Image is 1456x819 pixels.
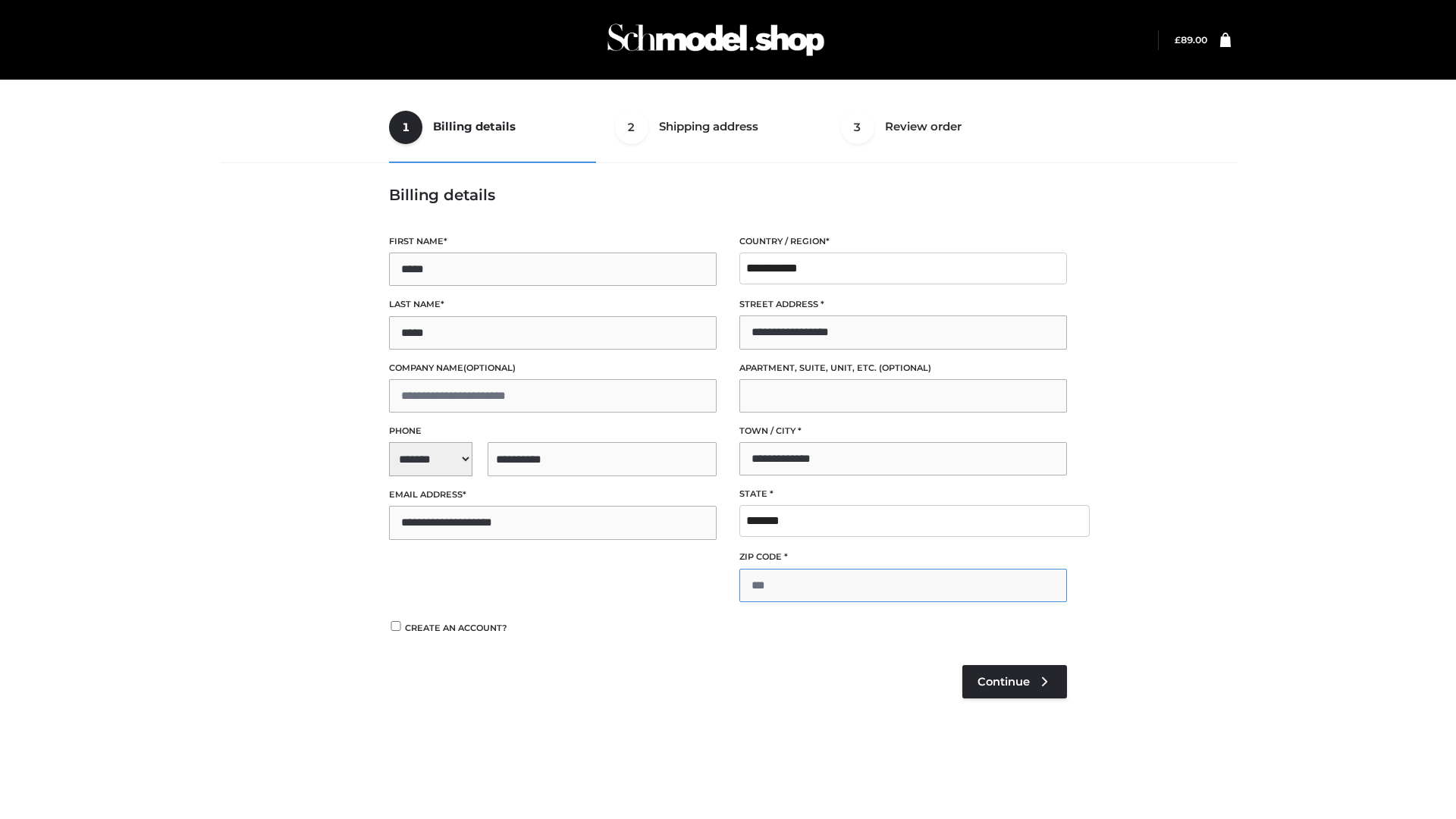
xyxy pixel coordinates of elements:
label: Country / Region [739,234,1067,249]
label: Company name [389,361,717,375]
label: Last name [389,297,717,312]
img: Schmodel Admin 964 [602,10,830,70]
span: £ [1175,34,1181,45]
span: (optional) [463,362,516,373]
label: ZIP Code [739,550,1067,564]
label: First name [389,234,717,249]
input: Create an account? [389,621,403,631]
label: State [739,487,1067,501]
a: £89.00 [1175,34,1207,45]
label: Phone [389,424,717,438]
label: Apartment, suite, unit, etc. [739,361,1067,375]
h3: Billing details [389,186,1067,204]
span: Continue [977,675,1030,689]
span: Create an account? [405,623,507,633]
bdi: 89.00 [1175,34,1207,45]
label: Town / City [739,424,1067,438]
label: Street address [739,297,1067,312]
a: Continue [962,665,1067,698]
label: Email address [389,488,717,502]
span: (optional) [879,362,931,373]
